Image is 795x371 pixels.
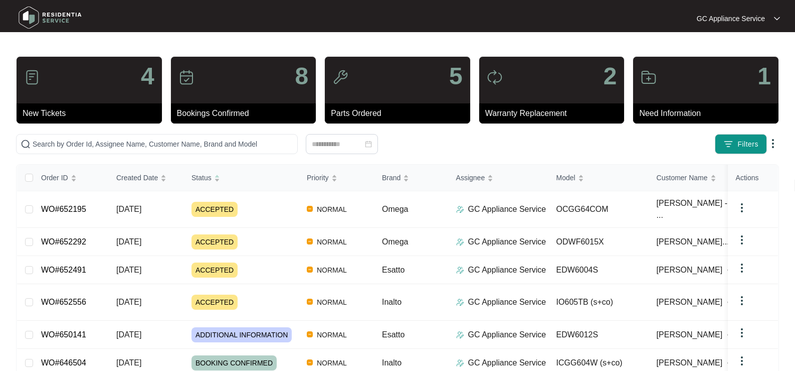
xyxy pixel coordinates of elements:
[191,234,238,250] span: ACCEPTED
[657,236,729,248] span: [PERSON_NAME]...
[649,165,749,191] th: Customer Name
[191,355,277,370] span: BOOKING CONFIRMED
[382,358,402,367] span: Inalto
[556,172,575,183] span: Model
[307,267,313,273] img: Vercel Logo
[299,165,374,191] th: Priority
[468,329,546,341] p: GC Appliance Service
[767,138,779,150] img: dropdown arrow
[313,329,351,341] span: NORMAL
[657,296,723,308] span: [PERSON_NAME]
[548,321,649,349] td: EDW6012S
[604,64,617,88] p: 2
[774,16,780,21] img: dropdown arrow
[307,206,313,212] img: Vercel Logo
[736,262,748,274] img: dropdown arrow
[657,357,723,369] span: [PERSON_NAME]
[24,69,40,85] img: icon
[21,139,31,149] img: search-icon
[313,296,351,308] span: NORMAL
[657,264,723,276] span: [PERSON_NAME]
[456,331,464,339] img: Assigner Icon
[191,295,238,310] span: ACCEPTED
[736,327,748,339] img: dropdown arrow
[736,355,748,367] img: dropdown arrow
[757,64,771,88] p: 1
[657,172,708,183] span: Customer Name
[736,202,748,214] img: dropdown arrow
[548,191,649,228] td: OCGG64COM
[178,69,194,85] img: icon
[448,165,548,191] th: Assignee
[116,330,141,339] span: [DATE]
[307,299,313,305] img: Vercel Logo
[41,266,86,274] a: WO#652491
[697,14,765,24] p: GC Appliance Service
[33,165,108,191] th: Order ID
[41,237,86,246] a: WO#652292
[141,64,154,88] p: 4
[41,358,86,367] a: WO#646504
[108,165,183,191] th: Created Date
[41,298,86,306] a: WO#652556
[657,197,736,221] span: [PERSON_NAME] - ...
[468,236,546,248] p: GC Appliance Service
[33,139,293,150] input: Search by Order Id, Assignee Name, Customer Name, Brand and Model
[15,3,85,33] img: residentia service logo
[116,172,158,183] span: Created Date
[728,165,778,191] th: Actions
[307,331,313,337] img: Vercel Logo
[456,238,464,246] img: Assigner Icon
[374,165,448,191] th: Brand
[295,64,308,88] p: 8
[449,64,463,88] p: 5
[23,107,162,119] p: New Tickets
[548,284,649,321] td: IO605TB (s+co)
[456,266,464,274] img: Assigner Icon
[736,295,748,307] img: dropdown arrow
[657,329,723,341] span: [PERSON_NAME]
[382,205,408,213] span: Omega
[723,139,733,149] img: filter icon
[468,357,546,369] p: GC Appliance Service
[382,298,402,306] span: Inalto
[331,107,470,119] p: Parts Ordered
[487,69,503,85] img: icon
[191,327,292,342] span: ADDITIONAL INFORMATION
[116,237,141,246] span: [DATE]
[715,134,767,154] button: filter iconFilters
[41,172,68,183] span: Order ID
[116,358,141,367] span: [DATE]
[641,69,657,85] img: icon
[548,165,649,191] th: Model
[41,330,86,339] a: WO#650141
[177,107,316,119] p: Bookings Confirmed
[307,238,313,244] img: Vercel Logo
[456,205,464,213] img: Assigner Icon
[468,203,546,215] p: GC Appliance Service
[456,359,464,367] img: Assigner Icon
[332,69,348,85] img: icon
[191,263,238,278] span: ACCEPTED
[548,228,649,256] td: ODWF6015X
[382,266,405,274] span: Esatto
[382,172,401,183] span: Brand
[307,172,329,183] span: Priority
[468,264,546,276] p: GC Appliance Service
[313,264,351,276] span: NORMAL
[41,205,86,213] a: WO#652195
[307,359,313,365] img: Vercel Logo
[191,172,212,183] span: Status
[736,234,748,246] img: dropdown arrow
[382,237,408,246] span: Omega
[116,298,141,306] span: [DATE]
[456,298,464,306] img: Assigner Icon
[737,139,758,150] span: Filters
[548,256,649,284] td: EDW6004S
[382,330,405,339] span: Esatto
[639,107,778,119] p: Need Information
[456,172,485,183] span: Assignee
[313,236,351,248] span: NORMAL
[191,202,238,217] span: ACCEPTED
[313,357,351,369] span: NORMAL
